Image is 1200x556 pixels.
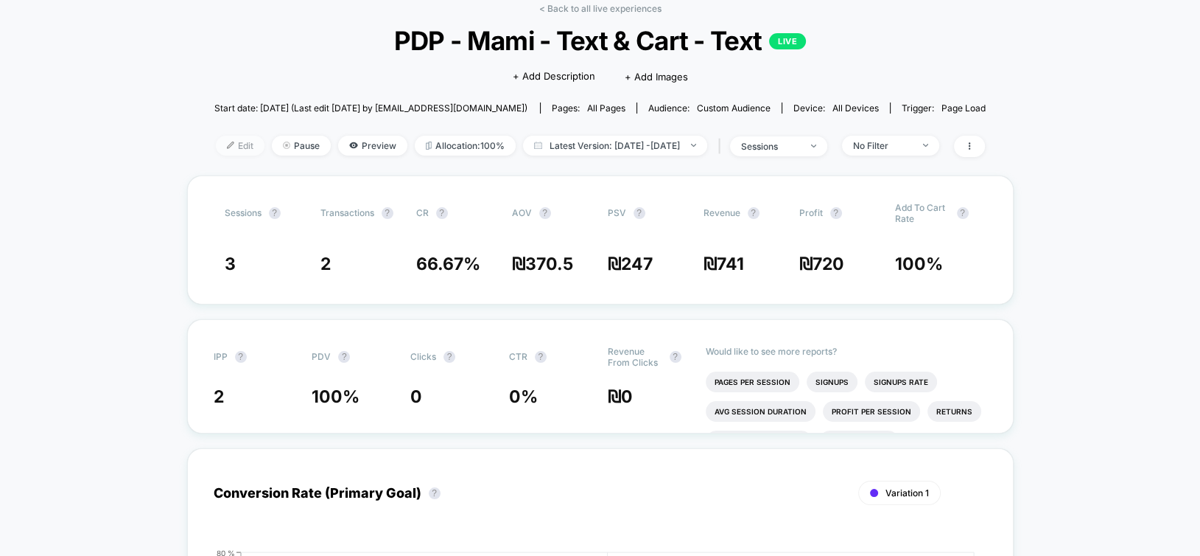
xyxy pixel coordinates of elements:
[811,145,816,147] img: end
[902,102,986,114] div: Trigger:
[225,207,262,218] span: Sessions
[415,136,516,156] span: Allocation: 100%
[819,431,899,451] li: Subscriptions
[608,207,626,218] span: PSV
[338,351,350,363] button: ?
[512,254,573,274] span: ₪
[799,207,823,218] span: Profit
[235,351,247,363] button: ?
[214,351,228,362] span: IPP
[813,254,844,274] span: 720
[253,25,947,56] span: PDP - Mami - Text & Cart - Text
[648,102,771,114] div: Audience:
[523,136,707,156] span: Latest Version: [DATE] - [DATE]
[895,202,950,224] span: Add To Cart Rate
[338,136,407,156] span: Preview
[621,254,653,274] span: 247
[741,141,800,152] div: sessions
[382,207,393,219] button: ?
[416,254,480,274] span: 66.67 %
[830,207,842,219] button: ?
[416,207,429,218] span: CR
[216,136,264,156] span: Edit
[807,372,857,392] li: Signups
[534,142,542,149] img: calendar
[706,401,815,422] li: Avg Session Duration
[697,102,771,114] span: Custom Audience
[691,144,696,147] img: end
[608,346,662,368] span: Revenue From Clicks
[269,207,281,219] button: ?
[927,401,981,422] li: Returns
[320,254,331,274] span: 2
[748,207,759,219] button: ?
[320,207,374,218] span: Transactions
[769,33,806,49] p: LIVE
[703,254,744,274] span: ₪
[512,207,532,218] span: AOV
[885,487,929,498] span: Variation 1
[823,401,920,422] li: Profit Per Session
[608,254,653,274] span: ₪
[706,346,986,357] p: Would like to see more reports?
[670,351,681,363] button: ?
[312,351,331,362] span: PDV
[782,102,890,114] span: Device:
[621,386,633,407] span: 0
[429,487,441,499] button: ?
[509,351,527,362] span: CTR
[703,207,740,218] span: Revenue
[717,254,744,274] span: 741
[552,102,625,114] div: Pages:
[865,372,937,392] li: Signups Rate
[509,386,538,407] span: 0 %
[225,254,236,274] span: 3
[443,351,455,363] button: ?
[941,102,986,114] span: Page Load
[706,431,812,451] li: Returns Per Session
[272,136,331,156] span: Pause
[436,207,448,219] button: ?
[283,142,290,149] img: end
[539,3,662,14] a: < Back to all live experiences
[634,207,645,219] button: ?
[895,254,943,274] span: 100 %
[535,351,547,363] button: ?
[539,207,551,219] button: ?
[426,142,432,150] img: rebalance
[608,386,633,407] span: ₪
[853,140,912,151] div: No Filter
[706,372,799,392] li: Pages Per Session
[957,207,969,219] button: ?
[227,142,234,149] img: edit
[513,69,595,84] span: + Add Description
[312,386,359,407] span: 100 %
[525,254,573,274] span: 370.5
[410,386,422,407] span: 0
[625,71,688,83] span: + Add Images
[410,351,436,362] span: Clicks
[587,102,625,114] span: all pages
[832,102,879,114] span: all devices
[214,102,527,114] span: Start date: [DATE] (Last edit [DATE] by [EMAIL_ADDRESS][DOMAIN_NAME])
[715,136,730,157] span: |
[799,254,844,274] span: ₪
[923,144,928,147] img: end
[214,386,224,407] span: 2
